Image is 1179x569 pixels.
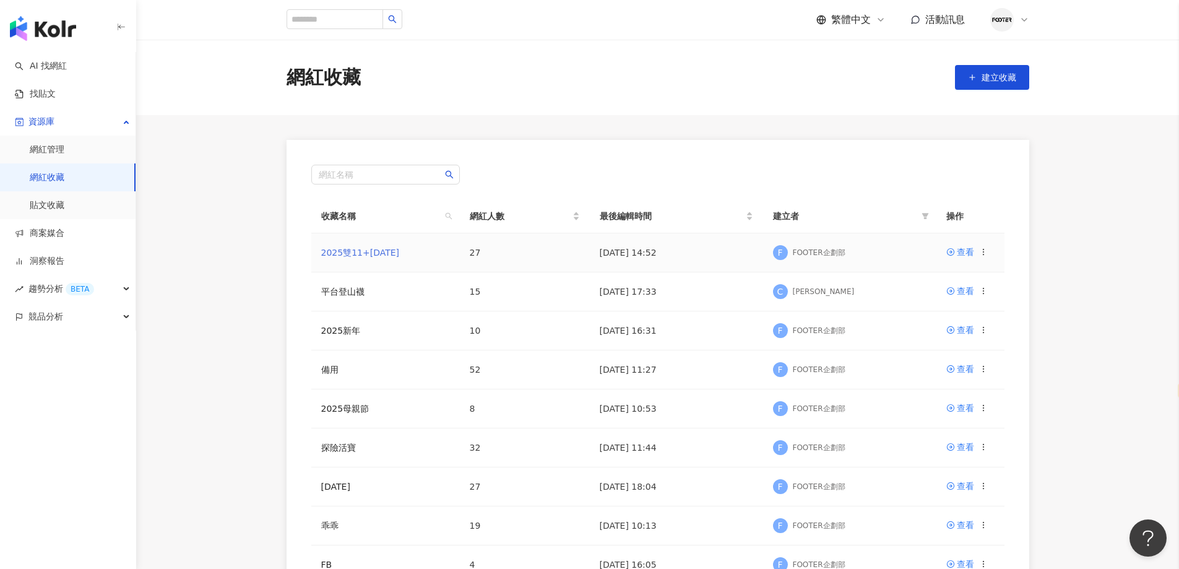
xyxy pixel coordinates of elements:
[777,324,782,337] span: F
[590,506,763,545] td: [DATE] 10:13
[321,209,440,223] span: 收藏名稱
[925,14,965,25] span: 活動訊息
[793,521,845,531] div: FOOTER企劃部
[321,365,339,375] a: 備用
[15,88,56,100] a: 找貼文
[777,519,782,532] span: F
[470,248,481,258] span: 27
[793,365,845,375] div: FOOTER企劃部
[590,467,763,506] td: [DATE] 18:04
[957,284,974,298] div: 查看
[946,401,974,415] a: 查看
[957,245,974,259] div: 查看
[957,440,974,454] div: 查看
[946,284,974,298] a: 查看
[470,482,481,492] span: 27
[321,404,369,414] a: 2025母親節
[936,199,1004,233] th: 操作
[793,287,855,297] div: [PERSON_NAME]
[957,518,974,532] div: 查看
[590,350,763,389] td: [DATE] 11:27
[470,209,570,223] span: 網紅人數
[793,443,845,453] div: FOOTER企劃部
[321,248,400,258] a: 2025雙11+[DATE]
[321,521,339,531] a: 乖乖
[1129,519,1167,557] iframe: Help Scout Beacon - Open
[957,401,974,415] div: 查看
[28,303,63,331] span: 競品分析
[590,389,763,428] td: [DATE] 10:53
[946,440,974,454] a: 查看
[590,311,763,350] td: [DATE] 16:31
[955,65,1029,90] button: 建立收藏
[793,404,845,414] div: FOOTER企劃部
[590,233,763,272] td: [DATE] 14:52
[28,108,54,136] span: 資源庫
[321,287,365,297] a: 平台登山襪
[30,172,64,184] a: 網紅收藏
[460,199,590,233] th: 網紅人數
[470,326,481,336] span: 10
[470,365,481,375] span: 52
[15,255,64,267] a: 洞察報告
[445,170,454,179] span: search
[946,362,974,376] a: 查看
[28,275,94,303] span: 趨勢分析
[777,363,782,376] span: F
[470,404,475,414] span: 8
[30,199,64,212] a: 貼文收藏
[922,212,929,220] span: filter
[321,443,356,453] a: 探險活寶
[773,209,917,223] span: 建立者
[600,209,743,223] span: 最後編輯時間
[590,428,763,467] td: [DATE] 11:44
[777,480,782,493] span: F
[590,199,763,233] th: 最後編輯時間
[470,287,481,297] span: 15
[470,521,481,531] span: 19
[957,362,974,376] div: 查看
[777,441,782,454] span: F
[793,326,845,336] div: FOOTER企劃部
[66,283,94,295] div: BETA
[470,443,481,453] span: 32
[388,15,397,24] span: search
[15,60,67,72] a: searchAI 找網紅
[445,212,452,220] span: search
[321,326,361,336] a: 2025新年
[946,323,974,337] a: 查看
[982,72,1016,82] span: 建立收藏
[321,482,350,492] a: [DATE]
[957,323,974,337] div: 查看
[793,248,845,258] div: FOOTER企劃部
[15,227,64,240] a: 商案媒合
[793,482,845,492] div: FOOTER企劃部
[443,207,455,225] span: search
[957,479,974,493] div: 查看
[831,13,871,27] span: 繁體中文
[946,479,974,493] a: 查看
[287,64,361,90] div: 網紅收藏
[777,246,782,259] span: F
[946,518,974,532] a: 查看
[990,8,1014,32] img: %E7%A4%BE%E7%BE%A4%E7%94%A8LOGO.png
[30,144,64,156] a: 網紅管理
[777,285,784,298] span: C
[15,285,24,293] span: rise
[777,402,782,415] span: F
[590,272,763,311] td: [DATE] 17:33
[919,207,931,225] span: filter
[946,245,974,259] a: 查看
[10,16,76,41] img: logo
